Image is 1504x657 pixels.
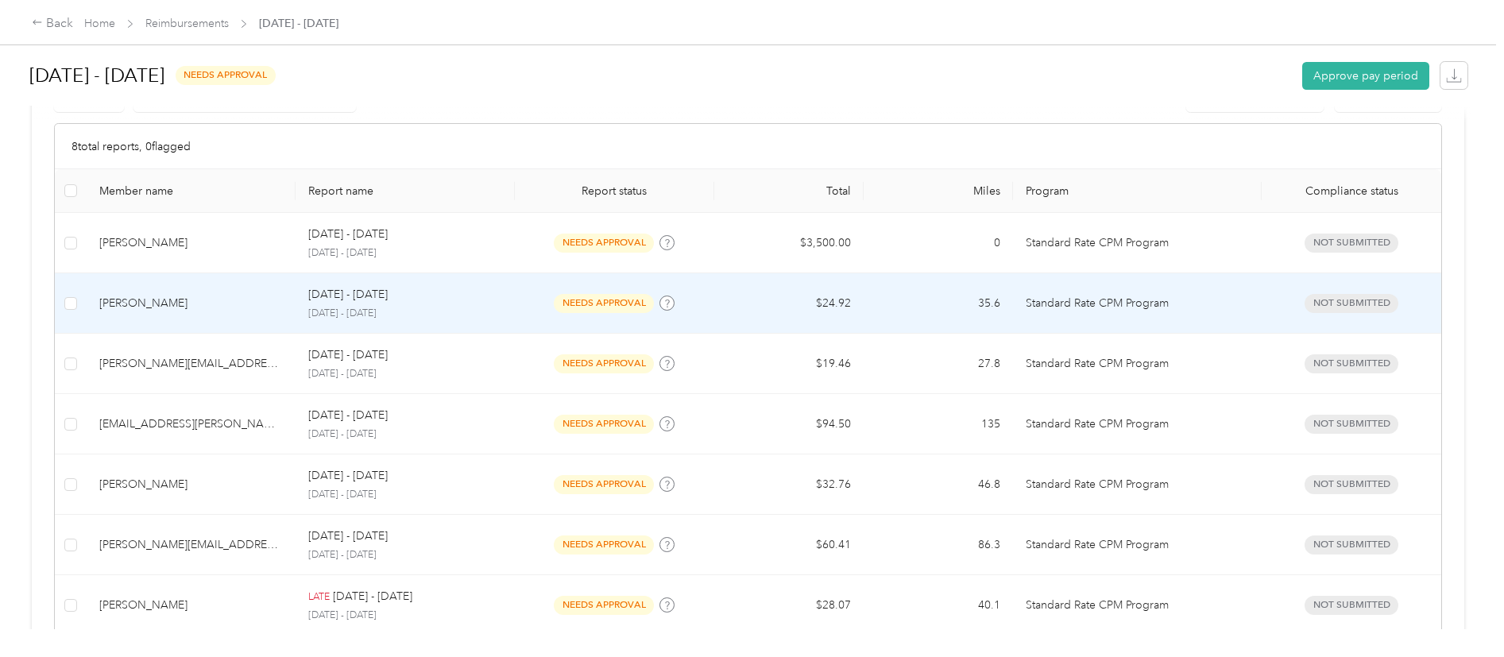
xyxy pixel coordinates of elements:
span: Not submitted [1305,596,1398,614]
p: Standard Rate CPM Program [1026,476,1249,493]
div: Back [32,14,73,33]
p: Standard Rate CPM Program [1026,355,1249,373]
td: $32.76 [714,454,864,515]
th: Report name [296,169,515,213]
p: [DATE] - [DATE] [308,488,502,502]
td: 27.8 [864,334,1013,394]
span: needs approval [554,294,654,312]
td: Standard Rate CPM Program [1013,334,1262,394]
div: [EMAIL_ADDRESS][PERSON_NAME][DOMAIN_NAME] [99,415,283,433]
div: [PERSON_NAME] [99,476,283,493]
span: Not submitted [1305,535,1398,554]
span: Not submitted [1305,294,1398,312]
p: Standard Rate CPM Program [1026,415,1249,433]
a: Home [84,17,115,30]
p: Standard Rate CPM Program [1026,536,1249,554]
span: needs approval [554,535,654,554]
p: [DATE] - [DATE] [308,407,388,424]
td: $3,500.00 [714,213,864,273]
p: [DATE] - [DATE] [308,609,502,623]
a: Reimbursements [145,17,229,30]
div: Total [727,184,851,198]
div: Miles [876,184,1000,198]
td: 86.3 [864,515,1013,575]
td: 0 [864,213,1013,273]
span: needs approval [554,354,654,373]
p: [DATE] - [DATE] [308,427,502,442]
th: Member name [87,169,296,213]
p: [DATE] - [DATE] [308,286,388,303]
span: needs approval [554,475,654,493]
button: Approve pay period [1302,62,1429,90]
div: [PERSON_NAME][EMAIL_ADDRESS][PERSON_NAME][DOMAIN_NAME] [99,536,283,554]
span: Compliance status [1274,184,1429,198]
p: [DATE] - [DATE] [308,467,388,485]
p: Standard Rate CPM Program [1026,234,1249,252]
td: Standard Rate CPM Program [1013,515,1262,575]
span: Not submitted [1305,415,1398,433]
td: $28.07 [714,575,864,636]
td: $60.41 [714,515,864,575]
p: [DATE] - [DATE] [308,246,502,261]
div: [PERSON_NAME] [99,234,283,252]
p: [DATE] - [DATE] [333,588,412,605]
td: Standard Rate CPM Program [1013,575,1262,636]
span: [DATE] - [DATE] [259,15,338,32]
span: Report status [528,184,702,198]
iframe: Everlance-gr Chat Button Frame [1415,568,1504,657]
p: Standard Rate CPM Program [1026,295,1249,312]
p: LATE [308,590,330,605]
span: needs approval [554,234,654,252]
div: [PERSON_NAME] [99,597,283,614]
span: Not submitted [1305,234,1398,252]
h1: [DATE] - [DATE] [29,56,164,95]
p: [DATE] - [DATE] [308,528,388,545]
td: Standard Rate CPM Program [1013,394,1262,454]
span: needs approval [554,415,654,433]
td: 135 [864,394,1013,454]
th: Program [1013,169,1262,213]
td: $94.50 [714,394,864,454]
div: [PERSON_NAME][EMAIL_ADDRESS][PERSON_NAME][DOMAIN_NAME] [99,355,283,373]
p: [DATE] - [DATE] [308,548,502,562]
span: Not submitted [1305,354,1398,373]
td: Standard Rate CPM Program [1013,454,1262,515]
p: [DATE] - [DATE] [308,226,388,243]
p: Standard Rate CPM Program [1026,597,1249,614]
span: Not submitted [1305,475,1398,493]
td: 40.1 [864,575,1013,636]
p: [DATE] - [DATE] [308,307,502,321]
div: 8 total reports, 0 flagged [55,124,1441,169]
td: $19.46 [714,334,864,394]
td: Standard Rate CPM Program [1013,213,1262,273]
td: Standard Rate CPM Program [1013,273,1262,334]
span: needs approval [176,66,276,84]
td: 46.8 [864,454,1013,515]
div: [PERSON_NAME] [99,295,283,312]
div: Member name [99,184,283,198]
p: [DATE] - [DATE] [308,367,502,381]
p: [DATE] - [DATE] [308,346,388,364]
td: $24.92 [714,273,864,334]
span: needs approval [554,596,654,614]
td: 35.6 [864,273,1013,334]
